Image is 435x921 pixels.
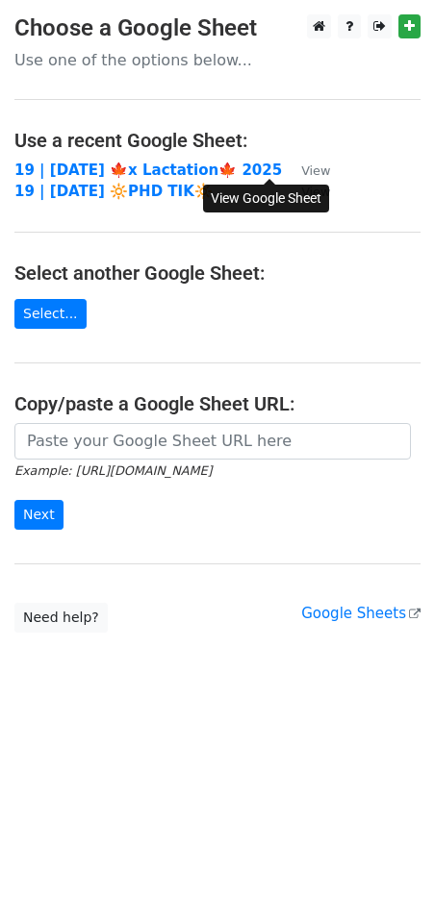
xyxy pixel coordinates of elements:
h4: Copy/paste a Google Sheet URL: [14,392,421,415]
a: 19 | [DATE] 🍁x Lactation🍁 2025 [14,162,282,179]
a: Google Sheets [301,605,421,622]
h3: Choose a Google Sheet [14,14,421,42]
h4: Use a recent Google Sheet: [14,129,421,152]
input: Next [14,500,64,530]
a: View [282,162,330,179]
a: 19 | [DATE] 🔆PHD TIK🔆 [14,183,213,200]
a: Select... [14,299,87,329]
small: View [301,163,330,178]
p: Use one of the options below... [14,50,421,70]
small: Example: [URL][DOMAIN_NAME] [14,463,212,478]
input: Paste your Google Sheet URL here [14,423,411,460]
h4: Select another Google Sheet: [14,261,421,285]
a: Need help? [14,603,108,633]
div: View Google Sheet [203,185,329,212]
